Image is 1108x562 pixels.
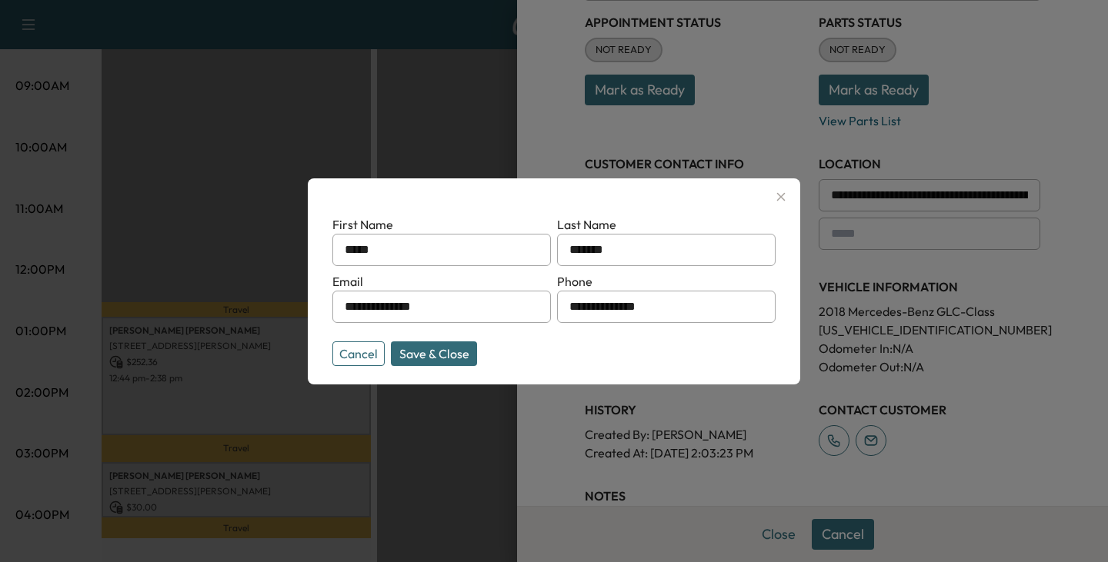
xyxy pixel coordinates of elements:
label: Last Name [557,217,616,232]
button: Save & Close [391,341,477,366]
label: Email [332,274,363,289]
button: Cancel [332,341,385,366]
label: Phone [557,274,592,289]
label: First Name [332,217,393,232]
